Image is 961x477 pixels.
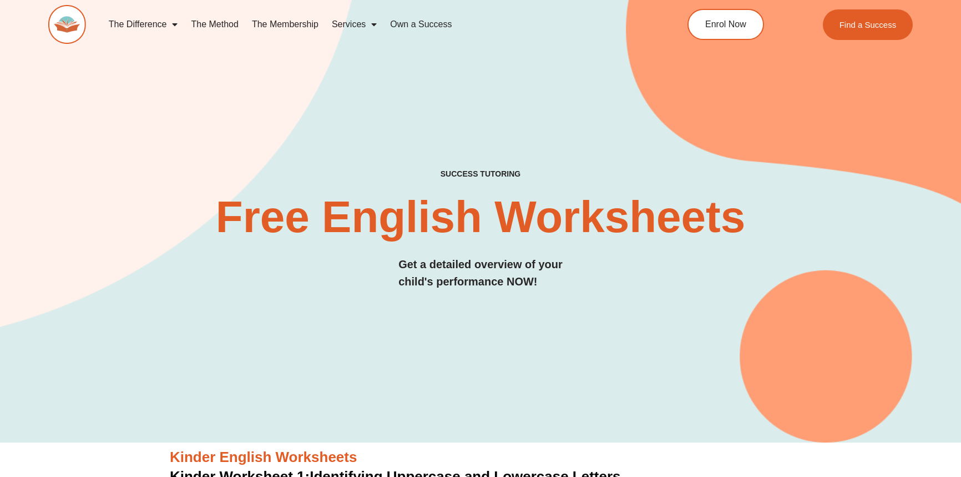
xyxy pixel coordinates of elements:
h2: Free English Worksheets​ [195,195,766,239]
span: Find a Success [839,21,897,29]
span: Enrol Now [705,20,746,29]
a: Enrol Now [687,9,764,40]
a: The Method [184,12,245,37]
h4: SUCCESS TUTORING​ [352,169,609,179]
a: Find a Success [823,9,913,40]
a: The Difference [102,12,185,37]
h3: Kinder English Worksheets [170,448,791,467]
a: Own a Success [383,12,458,37]
nav: Menu [102,12,638,37]
a: The Membership [245,12,325,37]
h3: Get a detailed overview of your child's performance NOW! [398,256,563,290]
a: Services [325,12,383,37]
